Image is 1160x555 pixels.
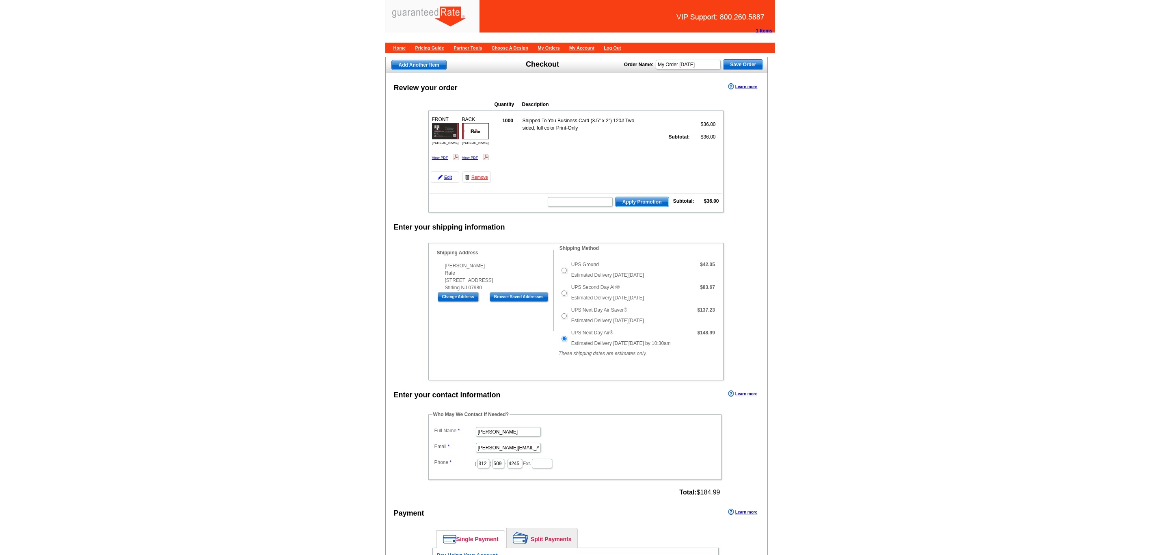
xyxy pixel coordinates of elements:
div: BACK [461,115,490,163]
strong: $83.67 [700,284,715,290]
strong: Order Name: [624,62,654,67]
strong: $137.23 [697,307,715,313]
strong: Subtotal: [673,198,694,204]
iframe: LiveChat chat widget [998,366,1160,555]
strong: 1000 [502,118,513,124]
a: Edit [431,171,459,183]
div: FRONT [431,115,460,163]
span: Add Another Item [392,60,446,70]
strong: 1 Items [756,28,772,34]
button: Apply Promotion [615,197,669,207]
a: Pricing Guide [415,46,444,50]
label: Email [434,443,475,450]
dd: ( ) - Ext. [432,457,717,469]
label: Phone [434,459,475,466]
label: UPS Second Day Air® [571,284,620,291]
th: Quantity [494,100,521,108]
a: My Account [569,46,594,50]
img: small-thumb.jpg [432,123,459,139]
div: Payment [394,508,424,519]
strong: $148.99 [697,330,715,336]
a: Learn more [728,390,757,397]
span: Estimated Delivery [DATE][DATE] [571,318,644,323]
a: Single Payment [437,531,505,548]
button: Save Order [723,59,763,70]
span: Estimated Delivery [DATE][DATE] by 10:30am [571,340,671,346]
a: Partner Tools [454,46,482,50]
em: These shipping dates are estimates only. [559,351,647,356]
strong: $36.00 [704,198,719,204]
a: Choose A Design [492,46,528,50]
div: [PERSON_NAME] Rate [STREET_ADDRESS] Stirling NJ 07980 [437,262,553,291]
td: $36.00 [691,133,716,141]
img: single-payment.png [443,535,456,544]
img: pdf_logo.png [483,154,489,160]
img: split-payment.png [513,532,529,544]
a: Learn more [728,509,757,515]
label: UPS Next Day Air® [571,329,613,336]
h4: Shipping Address [437,250,553,256]
img: pdf_logo.png [453,154,459,160]
td: Shipped To You Business Card (3.5" x 2") 120# Two sided, full color Print-Only [522,117,640,132]
div: Enter your contact information [394,390,501,401]
a: Learn more [728,83,757,90]
a: Log Out [604,46,621,50]
a: Add Another Item [391,60,447,70]
label: UPS Next Day Air Saver® [571,306,627,314]
h1: Checkout [526,60,559,69]
strong: Subtotal: [669,134,690,140]
img: pencil-icon.gif [438,175,443,180]
legend: Who May We Contact If Needed? [432,411,510,418]
a: Split Payments [507,528,577,548]
td: $36.00 [691,117,716,132]
a: Home [393,46,406,50]
span: Estimated Delivery [DATE][DATE] [571,272,644,278]
a: My Orders [538,46,559,50]
legend: Shipping Method [559,245,600,252]
span: $184.99 [679,489,720,496]
span: Save Order [723,60,763,69]
div: Enter your shipping information [394,222,505,233]
input: Change Address [438,292,479,302]
img: trashcan-icon.gif [465,175,470,180]
input: Browse Saved Addresses [490,292,548,302]
a: Remove [462,171,491,183]
a: View PDF [432,156,448,160]
span: [PERSON_NAME] ... [462,141,489,152]
th: Description [522,100,670,108]
a: View PDF [462,156,478,160]
span: Estimated Delivery [DATE][DATE] [571,295,644,301]
img: small-thumb.jpg [462,123,489,139]
div: Review your order [394,82,458,93]
span: [PERSON_NAME] ... [432,141,459,152]
strong: $42.05 [700,262,715,267]
span: Apply Promotion [616,197,669,207]
label: UPS Ground [571,261,599,268]
label: Full Name [434,427,475,434]
strong: Total: [679,489,696,496]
